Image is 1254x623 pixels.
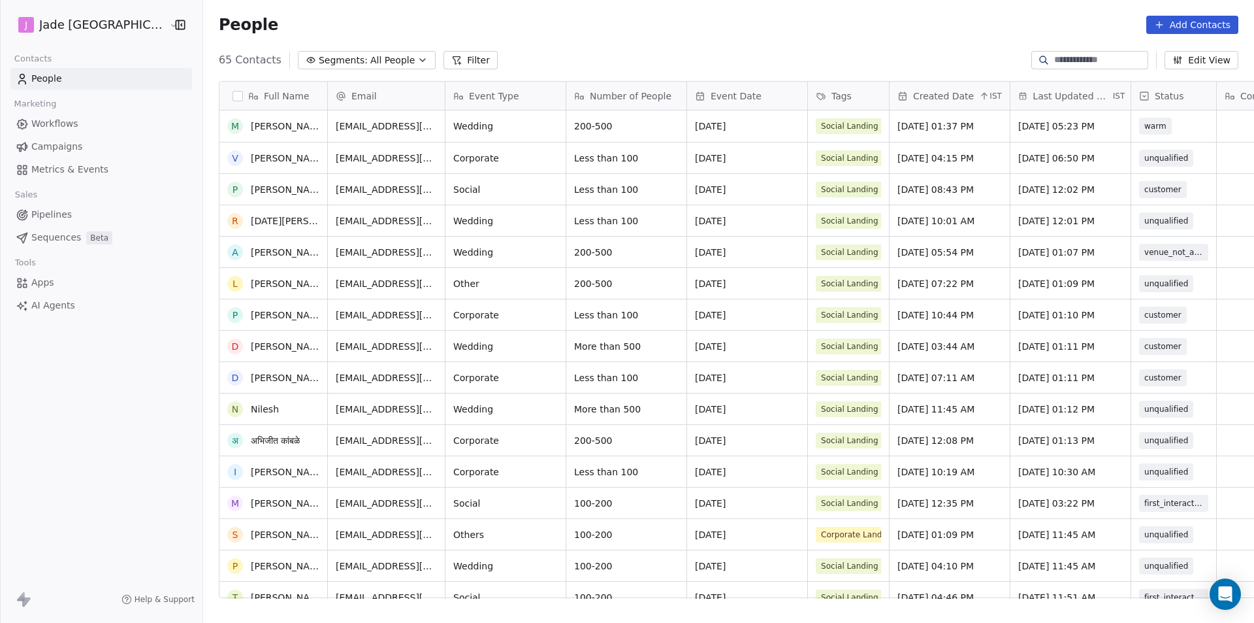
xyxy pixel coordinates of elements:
[227,244,243,260] span: A
[695,371,726,384] span: [DATE]
[695,497,726,510] span: [DATE]
[913,90,974,103] span: Created Date
[453,403,493,416] span: Wedding
[227,118,243,134] span: M
[336,246,437,259] span: [EMAIL_ADDRESS][DOMAIN_NAME]
[1018,340,1095,353] span: [DATE] 01:11 PM
[574,340,641,353] span: More than 500
[16,14,161,36] button: JJade [GEOGRAPHIC_DATA]
[336,591,437,604] span: [EMAIL_ADDRESS][DOMAIN_NAME]
[10,113,192,135] a: Workflows
[574,528,613,541] span: 100-200
[453,183,481,196] span: Social
[897,465,974,479] span: [DATE] 10:19 AM
[336,497,437,510] span: [EMAIL_ADDRESS][DOMAIN_NAME]
[897,528,974,541] span: [DATE] 01:09 PM
[1018,246,1095,259] span: [DATE] 01:07 PM
[453,152,499,165] span: Corporate
[897,214,974,227] span: [DATE] 10:01 AM
[251,183,319,196] span: [PERSON_NAME]
[1033,90,1110,103] span: Last Updated Date
[264,90,310,103] span: Full Name
[227,590,243,605] span: T
[1018,465,1095,479] span: [DATE] 10:30 AM
[897,434,974,447] span: [DATE] 12:08 PM
[453,340,493,353] span: Wedding
[897,340,974,353] span: [DATE] 03:44 AM
[319,54,368,67] span: Segments:
[31,276,54,290] span: Apps
[227,558,243,574] span: P
[31,231,81,244] span: Sequences
[1018,371,1095,384] span: [DATE] 01:11 PM
[695,560,726,573] span: [DATE]
[897,560,974,573] span: [DATE] 04:10 PM
[574,560,613,573] span: 100-200
[1018,214,1095,227] span: [DATE] 12:01 PM
[695,403,726,416] span: [DATE]
[574,465,638,479] span: Less than 100
[31,140,82,154] span: Campaigns
[336,183,437,196] span: [EMAIL_ADDRESS][DOMAIN_NAME]
[336,214,437,227] span: [EMAIL_ADDRESS][DOMAIN_NAME]
[453,465,499,479] span: Corporate
[453,120,493,133] span: Wedding
[897,246,974,259] span: [DATE] 05:54 PM
[1018,152,1095,165] span: [DATE] 06:50 PM
[469,90,519,103] span: Event Type
[336,340,437,353] span: [EMAIL_ADDRESS][DOMAIN_NAME]
[219,82,327,110] div: Full Name
[695,591,726,604] span: [DATE]
[695,214,726,227] span: [DATE]
[251,214,319,227] span: [DATE][PERSON_NAME]
[897,403,974,416] span: [DATE] 11:45 AM
[227,307,243,323] span: P
[897,183,974,196] span: [DATE] 08:43 PM
[351,90,377,103] span: Email
[227,527,243,543] span: S
[336,528,437,541] span: [EMAIL_ADDRESS][DOMAIN_NAME]
[336,434,437,447] span: [EMAIL_ADDRESS][DOMAIN_NAME]
[39,16,166,33] span: Jade [GEOGRAPHIC_DATA]
[453,434,499,447] span: Corporate
[897,277,974,290] span: [DATE] 07:22 PM
[227,276,243,292] span: L
[453,309,499,322] span: Corporate
[453,246,493,259] span: Wedding
[8,94,62,114] span: Marketing
[695,152,726,165] span: [DATE]
[566,82,686,110] div: Number of People
[227,339,243,354] span: D
[251,246,319,259] span: [PERSON_NAME][DEMOGRAPHIC_DATA]
[10,227,192,248] a: SequencesBeta
[219,110,328,599] div: grid
[86,231,112,244] span: Beta
[695,465,726,479] span: [DATE]
[227,213,243,229] span: R
[251,497,319,510] span: [PERSON_NAME]
[897,591,974,604] span: [DATE] 04:46 PM
[453,528,484,541] span: Others
[574,591,613,604] span: 100-200
[251,434,300,447] span: अभिजीत कांबळे
[336,152,437,165] span: [EMAIL_ADDRESS][DOMAIN_NAME]
[695,246,726,259] span: [DATE]
[1018,560,1095,573] span: [DATE] 11:45 AM
[445,82,566,110] div: Event Type
[336,403,437,416] span: [EMAIL_ADDRESS][DOMAIN_NAME]
[574,246,613,259] span: 200-500
[31,208,72,222] span: Pipelines
[711,90,762,103] span: Event Date
[574,277,613,290] span: 200-500
[695,528,726,541] span: [DATE]
[227,182,243,197] span: P
[897,497,974,510] span: [DATE] 12:35 PM
[31,72,62,86] span: People
[251,340,319,353] span: [PERSON_NAME]
[574,371,638,384] span: Less than 100
[336,465,437,479] span: [EMAIL_ADDRESS][DOMAIN_NAME]
[1018,434,1095,447] span: [DATE] 01:13 PM
[25,18,27,31] span: J
[31,299,75,312] span: AI Agents
[219,52,281,68] span: 65 Contacts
